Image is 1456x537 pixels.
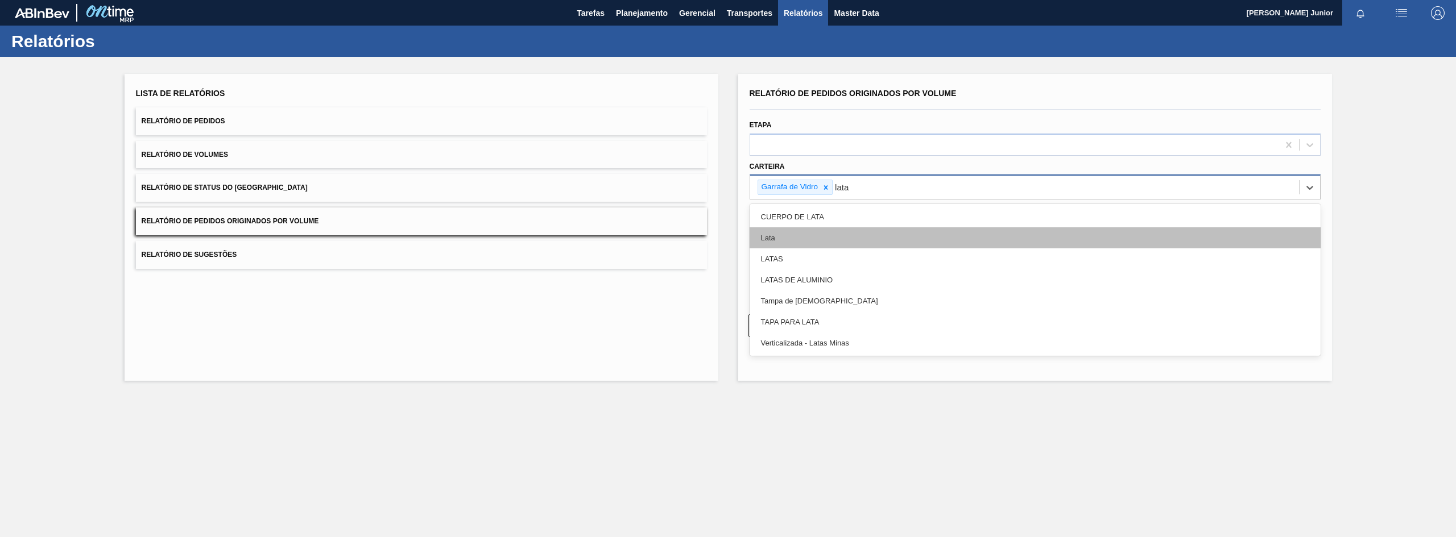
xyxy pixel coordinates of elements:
button: Relatório de Status do [GEOGRAPHIC_DATA] [136,174,707,202]
button: Limpar [748,314,1029,337]
button: Relatório de Sugestões [136,241,707,269]
div: Tampa de [DEMOGRAPHIC_DATA] [750,290,1321,311]
label: Carteira [750,163,785,170]
span: Relatório de Volumes [142,151,228,159]
button: Notificações [1342,5,1379,21]
span: Relatório de Pedidos [142,117,225,125]
div: LATAS DE ALUMINIO [750,269,1321,290]
div: CUERPO DE LATA [750,206,1321,227]
span: Lista de Relatórios [136,89,225,98]
button: Relatório de Volumes [136,141,707,169]
div: TAPA PARA LATA [750,311,1321,332]
img: userActions [1395,6,1408,20]
span: Transportes [727,6,772,20]
span: Master Data [834,6,879,20]
div: Verticalizada - Latas Minas [750,332,1321,353]
div: LATAS [750,248,1321,269]
span: Relatório de Pedidos Originados por Volume [750,89,957,98]
button: Relatório de Pedidos [136,107,707,135]
div: Garrafa de Vidro [758,180,820,194]
span: Relatórios [784,6,822,20]
h1: Relatórios [11,35,213,48]
img: TNhmsLtSVTkK8tSr43FrP2fwEKptu5GPRR3wAAAABJRU5ErkJggg== [15,8,69,18]
img: Logout [1431,6,1445,20]
span: Tarefas [577,6,605,20]
label: Etapa [750,121,772,129]
button: Relatório de Pedidos Originados por Volume [136,207,707,235]
div: Lata [750,227,1321,248]
span: Relatório de Status do [GEOGRAPHIC_DATA] [142,184,308,192]
span: Relatório de Sugestões [142,251,237,259]
span: Relatório de Pedidos Originados por Volume [142,217,319,225]
span: Gerencial [679,6,715,20]
span: Planejamento [616,6,668,20]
